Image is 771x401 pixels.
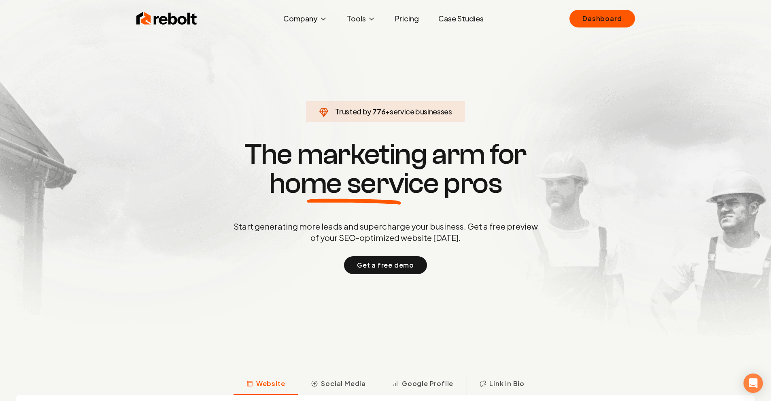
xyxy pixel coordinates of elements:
[191,140,580,198] h1: The marketing arm for pros
[466,374,537,395] button: Link in Bio
[298,374,379,395] button: Social Media
[234,374,298,395] button: Website
[340,11,382,27] button: Tools
[390,107,452,116] span: service businesses
[743,374,763,393] div: Open Intercom Messenger
[379,374,466,395] button: Google Profile
[232,221,539,243] p: Start generating more leads and supercharge your business. Get a free preview of your SEO-optimiz...
[372,106,385,117] span: 776
[269,169,439,198] span: home service
[569,10,635,27] a: Dashboard
[344,256,427,274] button: Get a free demo
[136,11,197,27] img: Rebolt Logo
[489,379,525,388] span: Link in Bio
[432,11,490,27] a: Case Studies
[385,107,390,116] span: +
[277,11,334,27] button: Company
[389,11,425,27] a: Pricing
[256,379,285,388] span: Website
[402,379,453,388] span: Google Profile
[335,107,371,116] span: Trusted by
[321,379,366,388] span: Social Media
